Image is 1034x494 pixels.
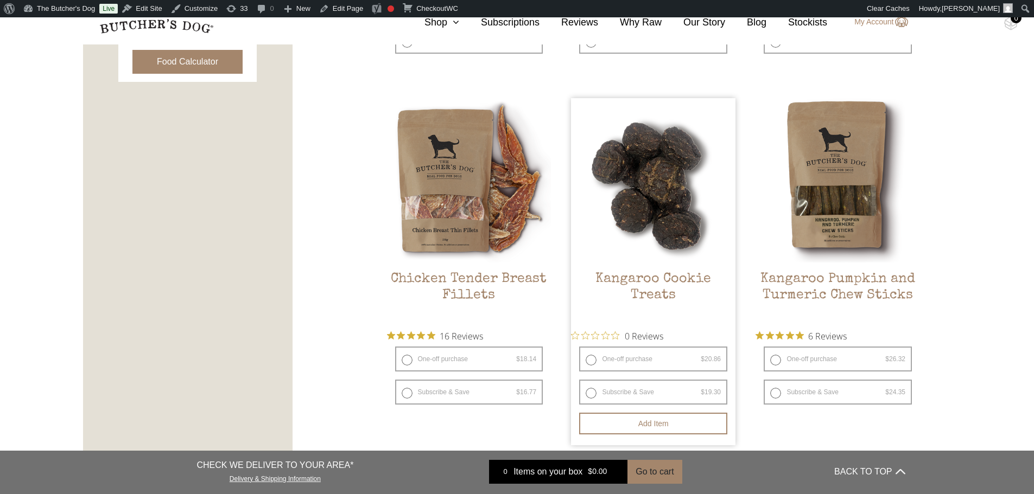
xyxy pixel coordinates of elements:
[756,271,920,322] h2: Kangaroo Pumpkin and Turmeric Chew Sticks
[756,98,920,262] img: Kangaroo Pumpkin and Turmeric Chew Sticks
[756,98,920,322] a: Kangaroo Pumpkin and Turmeric Chew SticksKangaroo Pumpkin and Turmeric Chew Sticks
[440,328,483,344] span: 16 Reviews
[516,355,536,363] bdi: 18.14
[756,328,847,344] button: Rated 5 out of 5 stars from 6 reviews. Jump to reviews.
[516,388,520,396] span: $
[843,16,908,29] a: My Account
[387,328,483,344] button: Rated 4.9 out of 5 stars from 16 reviews. Jump to reviews.
[395,347,543,371] label: One-off purchase
[701,37,705,45] span: $
[701,388,705,396] span: $
[625,328,663,344] span: 0 Reviews
[764,380,912,405] label: Subscribe & Save
[701,37,721,45] bdi: 16.35
[579,347,727,371] label: One-off purchase
[387,98,551,262] img: Chicken Tender Breast Fillets
[725,15,766,30] a: Blog
[388,5,394,12] div: Focus keyphrase not set
[497,466,513,477] div: 0
[579,413,727,434] button: Add item
[701,355,721,363] bdi: 20.86
[571,98,735,322] a: Kangaroo Cookie Treats
[489,460,627,484] a: 0 Items on your box $0.00
[885,355,889,363] span: $
[132,50,243,74] button: Food Calculator
[99,4,118,14] a: Live
[571,271,735,322] h2: Kangaroo Cookie Treats
[885,388,905,396] bdi: 24.35
[230,472,321,483] a: Delivery & Shipping Information
[885,37,905,45] bdi: 24.35
[513,465,582,478] span: Items on your box
[942,4,1000,12] span: [PERSON_NAME]
[588,467,592,476] span: $
[1011,12,1022,23] div: 0
[403,15,459,30] a: Shop
[516,37,536,45] bdi: 14.67
[764,347,912,371] label: One-off purchase
[387,271,551,322] h2: Chicken Tender Breast Fillets
[701,388,721,396] bdi: 19.30
[1004,16,1018,30] img: TBD_Cart-Empty.png
[196,459,353,472] p: CHECK WE DELIVER TO YOUR AREA*
[885,388,889,396] span: $
[885,37,889,45] span: $
[834,459,905,485] button: BACK TO TOP
[662,15,725,30] a: Our Story
[540,15,598,30] a: Reviews
[701,355,705,363] span: $
[571,328,663,344] button: Rated 0 out of 5 stars from 0 reviews. Jump to reviews.
[766,15,827,30] a: Stockists
[459,15,540,30] a: Subscriptions
[387,98,551,322] a: Chicken Tender Breast FilletsChicken Tender Breast Fillets
[808,328,847,344] span: 6 Reviews
[588,467,607,476] bdi: 0.00
[516,388,536,396] bdi: 16.77
[627,460,682,484] button: Go to cart
[516,37,520,45] span: $
[579,380,727,405] label: Subscribe & Save
[395,380,543,405] label: Subscribe & Save
[598,15,662,30] a: Why Raw
[516,355,520,363] span: $
[885,355,905,363] bdi: 26.32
